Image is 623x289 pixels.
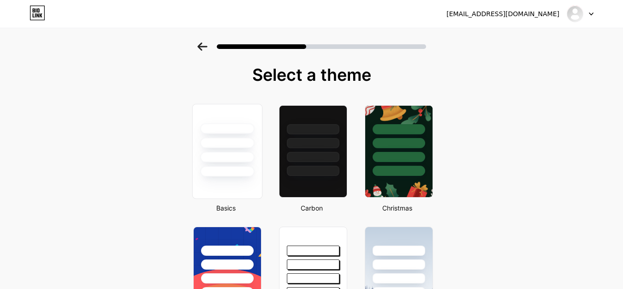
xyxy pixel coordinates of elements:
[276,203,347,213] div: Carbon
[190,203,261,213] div: Basics
[362,203,433,213] div: Christmas
[566,5,584,23] img: icvernon
[446,9,559,19] div: [EMAIL_ADDRESS][DOMAIN_NAME]
[190,66,434,84] div: Select a theme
